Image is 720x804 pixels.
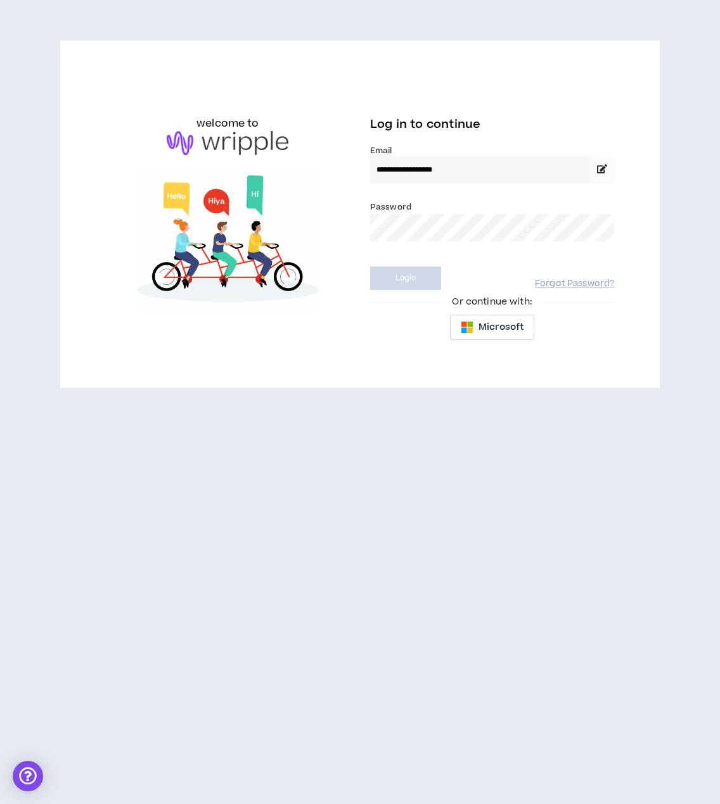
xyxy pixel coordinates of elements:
[370,116,480,132] span: Log in to continue
[196,116,259,131] h6: welcome to
[13,761,43,791] div: Open Intercom Messenger
[479,320,524,334] span: Microsoft
[370,145,614,156] label: Email
[443,295,541,309] span: Or continue with:
[370,267,441,290] button: Login
[167,131,288,155] img: logo-brand.png
[370,201,411,213] label: Password
[535,278,614,290] a: Forgot Password?
[450,315,534,340] button: Microsoft
[106,168,350,313] img: Welcome to Wripple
